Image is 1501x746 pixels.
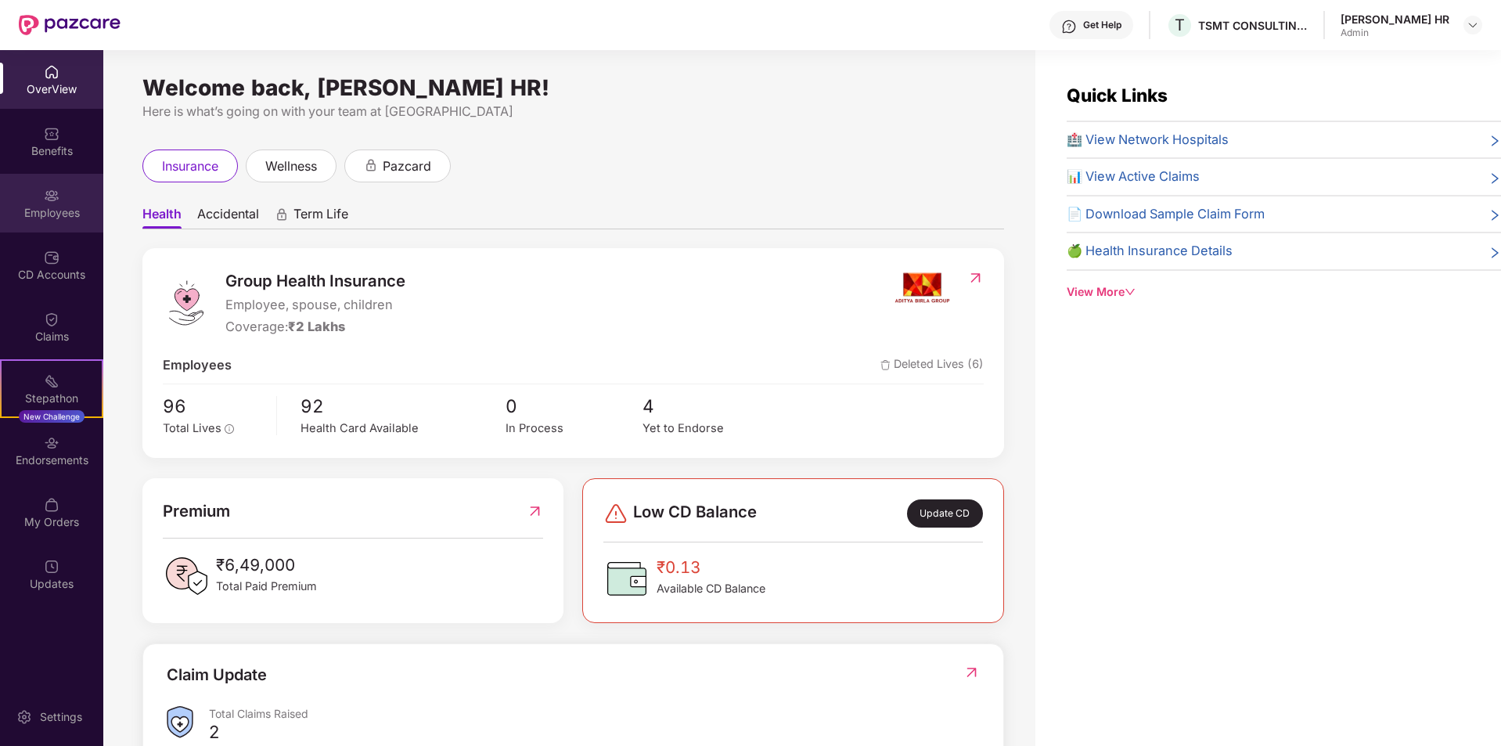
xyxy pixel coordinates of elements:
[1467,19,1479,31] img: svg+xml;base64,PHN2ZyBpZD0iRHJvcGRvd24tMzJ4MzIiIHhtbG5zPSJodHRwOi8vd3d3LnczLm9yZy8yMDAwL3N2ZyIgd2...
[1488,244,1501,261] span: right
[197,206,259,229] span: Accidental
[643,420,779,438] div: Yet to Endorse
[893,268,952,308] img: insurerIcon
[288,319,345,334] span: ₹2 Lakhs
[293,206,348,229] span: Term Life
[907,499,983,528] div: Update CD
[209,706,980,721] div: Total Claims Raised
[1067,130,1229,150] span: 🏥 View Network Hospitals
[1067,85,1168,106] span: Quick Links
[364,158,378,172] div: animation
[44,435,59,451] img: svg+xml;base64,PHN2ZyBpZD0iRW5kb3JzZW1lbnRzIiB4bWxucz0iaHR0cDovL3d3dy53My5vcmcvMjAwMC9zdmciIHdpZH...
[1341,27,1449,39] div: Admin
[1067,204,1265,225] span: 📄 Download Sample Claim Form
[163,499,230,524] span: Premium
[967,270,984,286] img: RedirectIcon
[506,392,643,420] span: 0
[225,424,234,434] span: info-circle
[16,709,32,725] img: svg+xml;base64,PHN2ZyBpZD0iU2V0dGluZy0yMHgyMCIgeG1sbnM9Imh0dHA6Ly93d3cudzMub3JnLzIwMDAvc3ZnIiB3aW...
[225,268,405,294] span: Group Health Insurance
[44,250,59,265] img: svg+xml;base64,PHN2ZyBpZD0iQ0RfQWNjb3VudHMiIGRhdGEtbmFtZT0iQ0QgQWNjb3VudHMiIHhtbG5zPSJodHRwOi8vd3...
[603,501,628,526] img: svg+xml;base64,PHN2ZyBpZD0iRGFuZ2VyLTMyeDMyIiB4bWxucz0iaHR0cDovL3d3dy53My5vcmcvMjAwMC9zdmciIHdpZH...
[633,499,757,528] span: Low CD Balance
[163,553,210,600] img: PaidPremiumIcon
[216,578,317,595] span: Total Paid Premium
[44,312,59,327] img: svg+xml;base64,PHN2ZyBpZD0iQ2xhaW0iIHhtbG5zPSJodHRwOi8vd3d3LnczLm9yZy8yMDAwL3N2ZyIgd2lkdGg9IjIwIi...
[44,373,59,389] img: svg+xml;base64,PHN2ZyB4bWxucz0iaHR0cDovL3d3dy53My5vcmcvMjAwMC9zdmciIHdpZHRoPSIyMSIgaGVpZ2h0PSIyMC...
[163,355,232,376] span: Employees
[880,355,984,376] span: Deleted Lives (6)
[1488,133,1501,150] span: right
[963,665,980,680] img: RedirectIcon
[1175,16,1185,34] span: T
[265,157,317,176] span: wellness
[1067,241,1233,261] span: 🍏 Health Insurance Details
[163,392,265,420] span: 96
[383,157,431,176] span: pazcard
[163,421,221,435] span: Total Lives
[225,295,405,315] span: Employee, spouse, children
[163,279,210,326] img: logo
[1067,167,1200,187] span: 📊 View Active Claims
[35,709,87,725] div: Settings
[275,207,289,222] div: animation
[1083,19,1121,31] div: Get Help
[167,663,267,687] div: Claim Update
[44,64,59,80] img: svg+xml;base64,PHN2ZyBpZD0iSG9tZSIgeG1sbnM9Imh0dHA6Ly93d3cudzMub3JnLzIwMDAvc3ZnIiB3aWR0aD0iMjAiIG...
[209,721,219,743] div: 2
[880,360,891,370] img: deleteIcon
[301,392,506,420] span: 92
[44,497,59,513] img: svg+xml;base64,PHN2ZyBpZD0iTXlfT3JkZXJzIiBkYXRhLW5hbWU9Ik15IE9yZGVycyIgeG1sbnM9Imh0dHA6Ly93d3cudz...
[44,126,59,142] img: svg+xml;base64,PHN2ZyBpZD0iQmVuZWZpdHMiIHhtbG5zPSJodHRwOi8vd3d3LnczLm9yZy8yMDAwL3N2ZyIgd2lkdGg9Ij...
[657,580,765,597] span: Available CD Balance
[1488,207,1501,225] span: right
[1341,12,1449,27] div: [PERSON_NAME] HR
[44,188,59,204] img: svg+xml;base64,PHN2ZyBpZD0iRW1wbG95ZWVzIiB4bWxucz0iaHR0cDovL3d3dy53My5vcmcvMjAwMC9zdmciIHdpZHRoPS...
[225,317,405,337] div: Coverage:
[19,410,85,423] div: New Challenge
[603,555,650,602] img: CDBalanceIcon
[1488,170,1501,187] span: right
[1198,18,1308,33] div: TSMT CONSULTING PRIVATE LIMITED
[216,553,317,578] span: ₹6,49,000
[167,706,193,738] img: ClaimsSummaryIcon
[506,420,643,438] div: In Process
[19,15,121,35] img: New Pazcare Logo
[142,102,1004,121] div: Here is what’s going on with your team at [GEOGRAPHIC_DATA]
[162,157,218,176] span: insurance
[527,499,543,524] img: RedirectIcon
[1067,283,1501,301] div: View More
[44,559,59,575] img: svg+xml;base64,PHN2ZyBpZD0iVXBkYXRlZCIgeG1sbnM9Imh0dHA6Ly93d3cudzMub3JnLzIwMDAvc3ZnIiB3aWR0aD0iMj...
[643,392,779,420] span: 4
[1125,287,1136,297] span: down
[2,391,102,406] div: Stepathon
[1061,19,1077,34] img: svg+xml;base64,PHN2ZyBpZD0iSGVscC0zMngzMiIgeG1sbnM9Imh0dHA6Ly93d3cudzMub3JnLzIwMDAvc3ZnIiB3aWR0aD...
[142,206,182,229] span: Health
[657,555,765,580] span: ₹0.13
[142,81,1004,94] div: Welcome back, [PERSON_NAME] HR!
[301,420,506,438] div: Health Card Available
